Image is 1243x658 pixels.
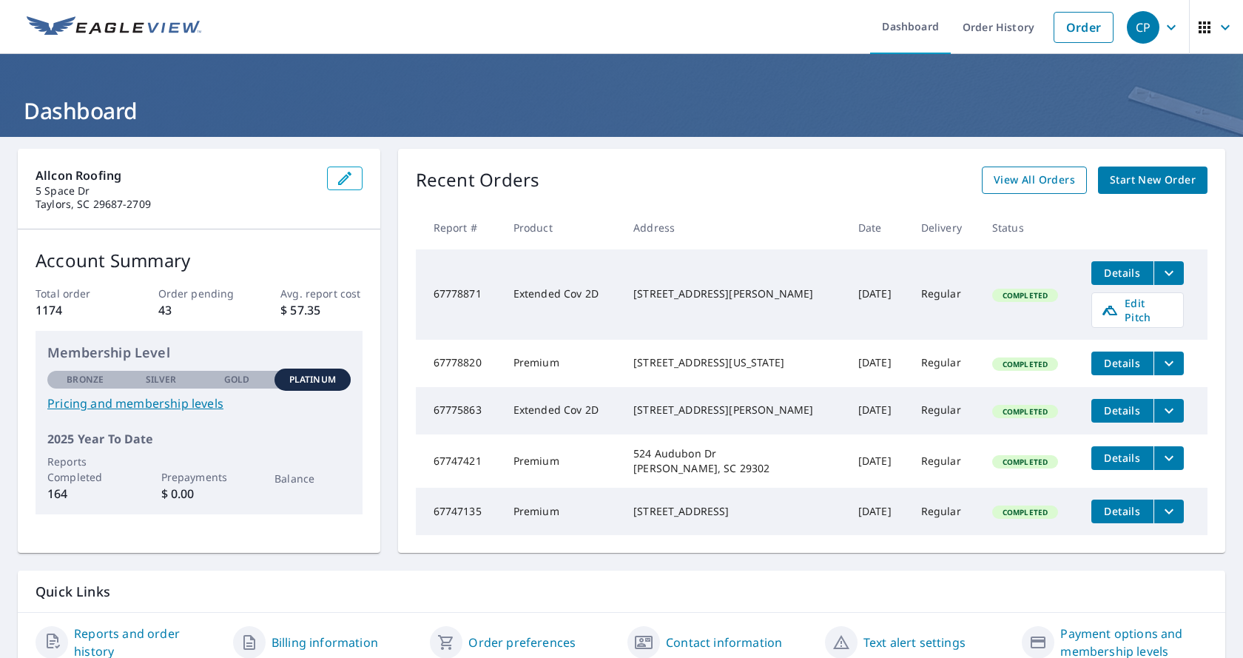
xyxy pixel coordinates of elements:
[289,373,336,386] p: Platinum
[1091,261,1153,285] button: detailsBtn-67778871
[1153,500,1184,523] button: filesDropdownBtn-67747135
[846,387,909,434] td: [DATE]
[1101,296,1174,324] span: Edit Pitch
[1100,451,1145,465] span: Details
[909,434,980,488] td: Regular
[161,469,237,485] p: Prepayments
[1153,352,1184,375] button: filesDropdownBtn-67778820
[416,206,502,249] th: Report #
[36,247,363,274] p: Account Summary
[416,434,502,488] td: 67747421
[909,249,980,340] td: Regular
[47,395,351,412] a: Pricing and membership levels
[36,583,1207,601] p: Quick Links
[272,634,378,651] a: Billing information
[1100,504,1145,518] span: Details
[909,387,980,434] td: Regular
[633,355,835,370] div: [STREET_ADDRESS][US_STATE]
[146,373,177,386] p: Silver
[47,485,123,503] p: 164
[994,290,1057,301] span: Completed
[36,198,315,211] p: Taylors, SC 29687-2709
[846,249,909,340] td: [DATE]
[274,471,350,486] p: Balance
[502,340,621,387] td: Premium
[1091,500,1153,523] button: detailsBtn-67747135
[27,16,201,38] img: EV Logo
[1100,266,1145,280] span: Details
[863,634,966,651] a: Text alert settings
[224,373,249,386] p: Gold
[994,406,1057,417] span: Completed
[1153,446,1184,470] button: filesDropdownBtn-67747421
[36,184,315,198] p: 5 Space Dr
[633,286,835,301] div: [STREET_ADDRESS][PERSON_NAME]
[1100,356,1145,370] span: Details
[416,387,502,434] td: 67775863
[994,507,1057,517] span: Completed
[36,301,117,319] p: 1174
[846,488,909,535] td: [DATE]
[909,340,980,387] td: Regular
[909,206,980,249] th: Delivery
[158,286,240,301] p: Order pending
[47,454,123,485] p: Reports Completed
[982,167,1087,194] a: View All Orders
[1127,11,1159,44] div: CP
[1054,12,1114,43] a: Order
[633,403,835,417] div: [STREET_ADDRESS][PERSON_NAME]
[502,488,621,535] td: Premium
[1100,403,1145,417] span: Details
[1153,261,1184,285] button: filesDropdownBtn-67778871
[1098,167,1207,194] a: Start New Order
[416,340,502,387] td: 67778820
[1091,292,1184,328] a: Edit Pitch
[994,457,1057,467] span: Completed
[846,340,909,387] td: [DATE]
[1091,446,1153,470] button: detailsBtn-67747421
[846,206,909,249] th: Date
[18,95,1225,126] h1: Dashboard
[280,301,362,319] p: $ 57.35
[994,171,1075,189] span: View All Orders
[666,634,782,651] a: Contact information
[1091,352,1153,375] button: detailsBtn-67778820
[980,206,1079,249] th: Status
[47,343,351,363] p: Membership Level
[416,167,540,194] p: Recent Orders
[994,359,1057,369] span: Completed
[1153,399,1184,423] button: filesDropdownBtn-67775863
[621,206,846,249] th: Address
[67,373,104,386] p: Bronze
[846,434,909,488] td: [DATE]
[909,488,980,535] td: Regular
[502,206,621,249] th: Product
[36,286,117,301] p: Total order
[416,249,502,340] td: 67778871
[161,485,237,503] p: $ 0.00
[280,286,362,301] p: Avg. report cost
[36,167,315,184] p: Allcon Roofing
[47,430,351,448] p: 2025 Year To Date
[416,488,502,535] td: 67747135
[502,249,621,340] td: Extended Cov 2D
[1110,171,1196,189] span: Start New Order
[158,301,240,319] p: 43
[468,634,576,651] a: Order preferences
[502,434,621,488] td: Premium
[633,504,835,519] div: [STREET_ADDRESS]
[1091,399,1153,423] button: detailsBtn-67775863
[502,387,621,434] td: Extended Cov 2D
[633,446,835,476] div: 524 Audubon Dr [PERSON_NAME], SC 29302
